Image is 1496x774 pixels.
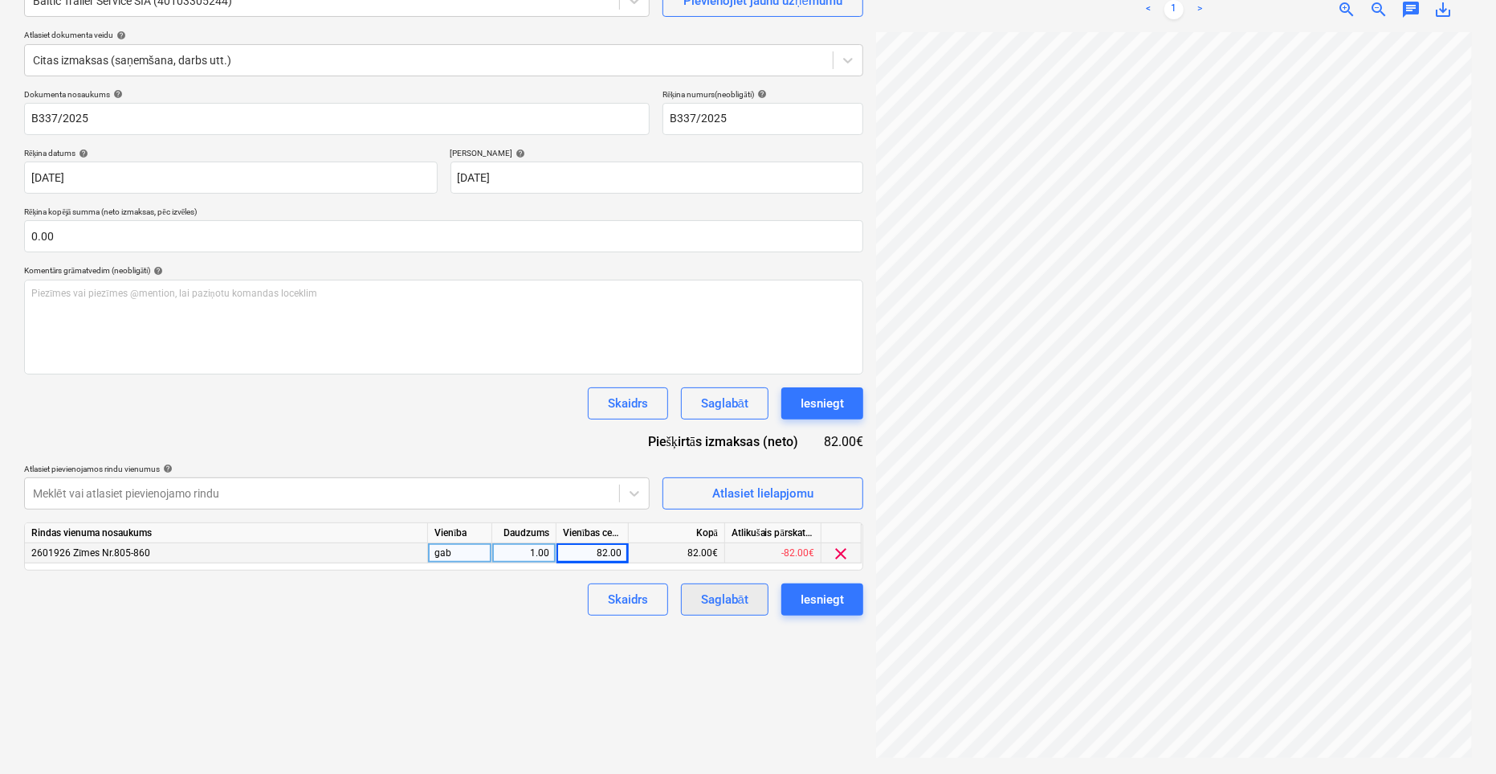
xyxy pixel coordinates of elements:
div: Iesniegt [801,393,844,414]
input: Rēķina datums nav norādīts [24,162,438,194]
iframe: Chat Widget [1416,697,1496,774]
span: help [513,149,526,158]
span: 2601926 Zīmes Nr.805-860 [31,547,150,559]
span: clear [832,544,851,563]
div: Skaidrs [608,393,648,414]
div: Piešķirtās izmaksas (neto) [635,432,824,451]
button: Skaidrs [588,387,668,420]
div: Iesniegt [801,589,844,610]
span: help [75,149,88,158]
input: Dokumenta nosaukums [24,103,650,135]
button: Atlasiet lielapjomu [662,477,863,510]
div: Dokumenta nosaukums [24,89,650,100]
div: gab [428,543,492,563]
div: Atlikušais pārskatītais budžets [725,523,821,543]
div: Saglabāt [701,589,748,610]
div: Saglabāt [701,393,748,414]
div: Vienība [428,523,492,543]
span: help [110,89,123,99]
button: Saglabāt [681,387,768,420]
div: 82.00 [563,543,622,563]
button: Skaidrs [588,584,668,616]
span: help [150,266,163,276]
div: Rēķina numurs (neobligāti) [662,89,863,100]
div: Vienības cena [556,523,629,543]
p: Rēķina kopējā summa (neto izmaksas, pēc izvēles) [24,207,863,220]
div: 1.00 [499,543,549,563]
div: Atlasiet pievienojamos rindu vienumus [24,464,650,474]
button: Iesniegt [781,584,863,616]
button: Saglabāt [681,584,768,616]
button: Iesniegt [781,387,863,420]
div: Atlasiet dokumenta veidu [24,30,863,40]
div: Kopā [629,523,725,543]
span: help [160,464,173,473]
input: Rēķina kopējā summa (neto izmaksas, pēc izvēles) [24,220,863,252]
div: 82.00€ [629,543,725,563]
div: [PERSON_NAME] [450,148,864,158]
input: Rēķina numurs [662,103,863,135]
div: Daudzums [492,523,556,543]
span: help [754,89,767,99]
div: Rindas vienuma nosaukums [25,523,428,543]
input: Izpildes datums nav norādīts [450,162,864,194]
div: 82.00€ [824,432,863,451]
div: Rēķina datums [24,148,438,158]
div: Atlasiet lielapjomu [712,483,813,504]
div: Komentārs grāmatvedim (neobligāti) [24,265,863,276]
div: Skaidrs [608,589,648,610]
span: help [113,31,126,40]
div: -82.00€ [725,543,821,563]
